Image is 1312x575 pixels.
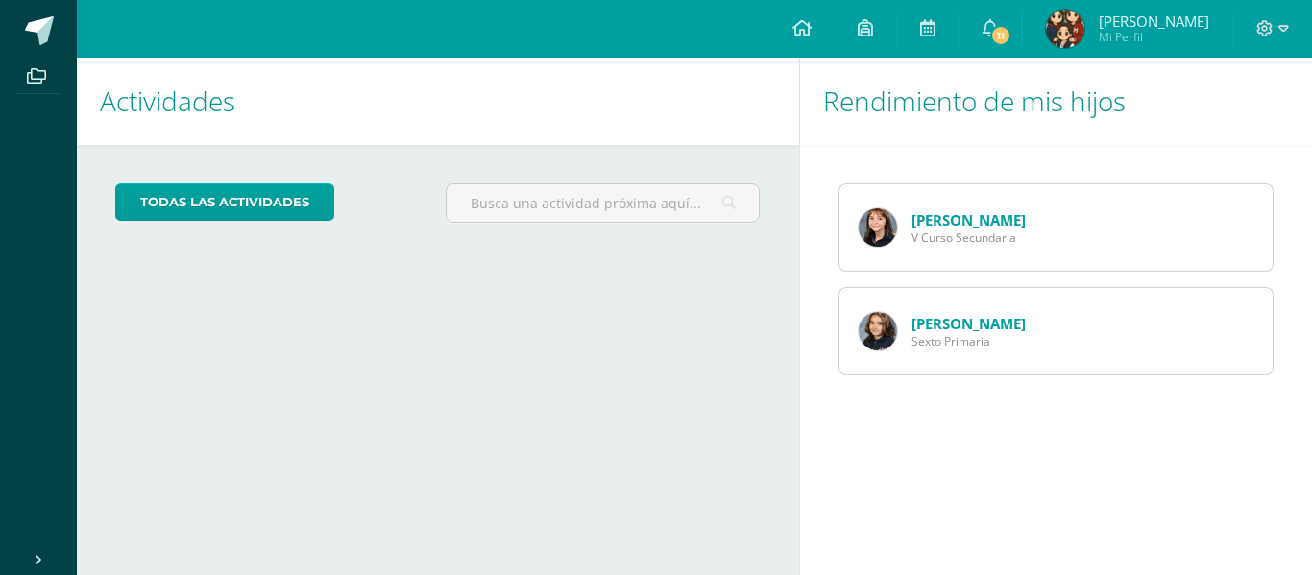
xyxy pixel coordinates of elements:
[911,333,1026,349] span: Sexto Primaria
[115,183,334,221] a: todas las Actividades
[911,210,1026,229] a: [PERSON_NAME]
[1099,12,1209,31] span: [PERSON_NAME]
[859,312,897,350] img: af5ce74e6cced6b50c800a65f41b2716.png
[990,25,1011,46] span: 11
[911,314,1026,333] a: [PERSON_NAME]
[911,229,1026,246] span: V Curso Secundaria
[1099,29,1209,45] span: Mi Perfil
[823,58,1290,145] h1: Rendimiento de mis hijos
[859,208,897,247] img: 82fdf00e1acadc062bd9af47d31d3235.png
[1046,10,1084,48] img: 01fcd12e4fdb3c1babf7ea4e2632d275.png
[100,58,776,145] h1: Actividades
[447,184,760,222] input: Busca una actividad próxima aquí...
